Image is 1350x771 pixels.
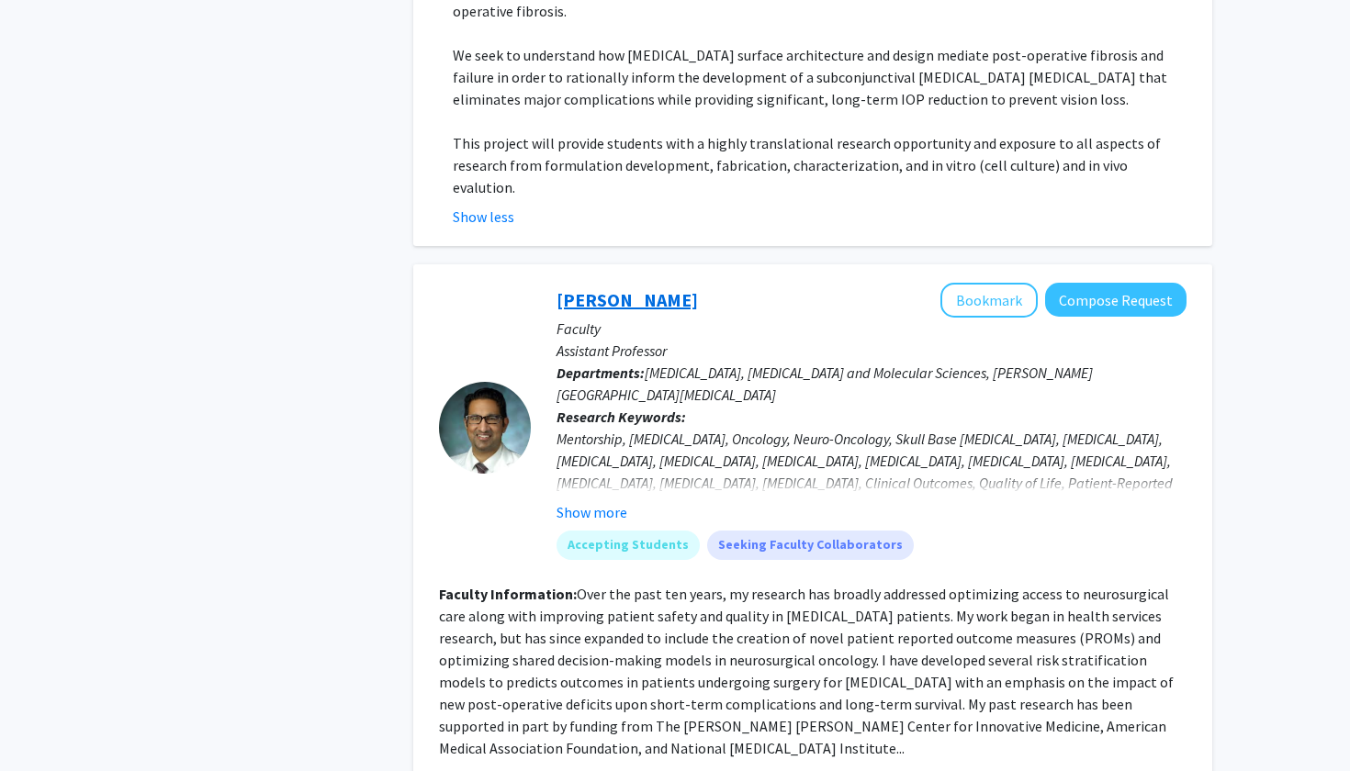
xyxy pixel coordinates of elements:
[940,283,1038,318] button: Add Raj Mukherjee to Bookmarks
[439,585,577,603] b: Faculty Information:
[557,363,645,382] b: Departments:
[453,206,514,228] button: Show less
[557,428,1187,560] div: Mentorship, [MEDICAL_DATA], Oncology, Neuro-Oncology, Skull Base [MEDICAL_DATA], [MEDICAL_DATA], ...
[557,501,627,523] button: Show more
[707,531,914,560] mat-chip: Seeking Faculty Collaborators
[557,288,698,311] a: [PERSON_NAME]
[557,363,1093,404] span: [MEDICAL_DATA], [MEDICAL_DATA] and Molecular Sciences, [PERSON_NAME][GEOGRAPHIC_DATA][MEDICAL_DATA]
[557,531,700,560] mat-chip: Accepting Students
[557,318,1187,340] p: Faculty
[439,585,1174,757] fg-read-more: Over the past ten years, my research has broadly addressed optimizing access to neurosurgical car...
[453,132,1187,198] p: This project will provide students with a highly translational research opportunity and exposure ...
[14,688,78,757] iframe: Chat
[557,340,1187,362] p: Assistant Professor
[557,408,686,426] b: Research Keywords:
[1045,283,1187,317] button: Compose Request to Raj Mukherjee
[453,44,1187,110] p: We seek to understand how [MEDICAL_DATA] surface architecture and design mediate post-operative f...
